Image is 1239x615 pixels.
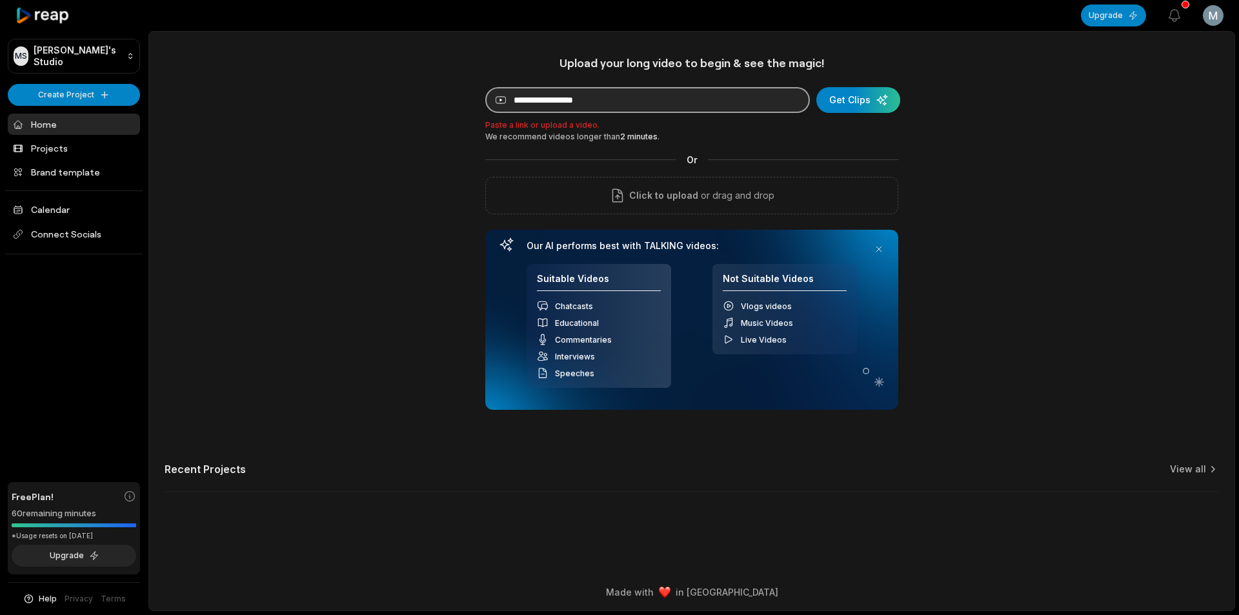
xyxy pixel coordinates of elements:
[620,132,658,141] span: 2 minutes
[12,531,136,541] div: *Usage resets on [DATE]
[12,507,136,520] div: 60 remaining minutes
[676,153,708,166] span: Or
[659,587,670,598] img: heart emoji
[555,301,593,311] span: Chatcasts
[101,593,126,605] a: Terms
[14,46,28,66] div: MS
[23,593,57,605] button: Help
[537,273,661,292] h4: Suitable Videos
[555,368,594,378] span: Speeches
[816,87,900,113] button: Get Clips
[65,593,93,605] a: Privacy
[161,585,1223,599] div: Made with in [GEOGRAPHIC_DATA]
[741,335,787,345] span: Live Videos
[485,119,898,131] p: Paste a link or upload a video.
[1170,463,1206,476] a: View all
[165,463,246,476] h2: Recent Projects
[485,131,898,143] div: We recommend videos longer than .
[485,55,898,70] h1: Upload your long video to begin & see the magic!
[1081,5,1146,26] button: Upgrade
[741,318,793,328] span: Music Videos
[723,273,847,292] h4: Not Suitable Videos
[8,223,140,246] span: Connect Socials
[698,188,774,203] p: or drag and drop
[741,301,792,311] span: Vlogs videos
[39,593,57,605] span: Help
[555,335,612,345] span: Commentaries
[8,114,140,135] a: Home
[555,352,595,361] span: Interviews
[527,240,857,252] h3: Our AI performs best with TALKING videos:
[8,161,140,183] a: Brand template
[8,137,140,159] a: Projects
[8,84,140,106] button: Create Project
[8,199,140,220] a: Calendar
[555,318,599,328] span: Educational
[12,490,54,503] span: Free Plan!
[629,188,698,203] span: Click to upload
[34,45,121,68] p: [PERSON_NAME]'s Studio
[12,545,136,567] button: Upgrade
